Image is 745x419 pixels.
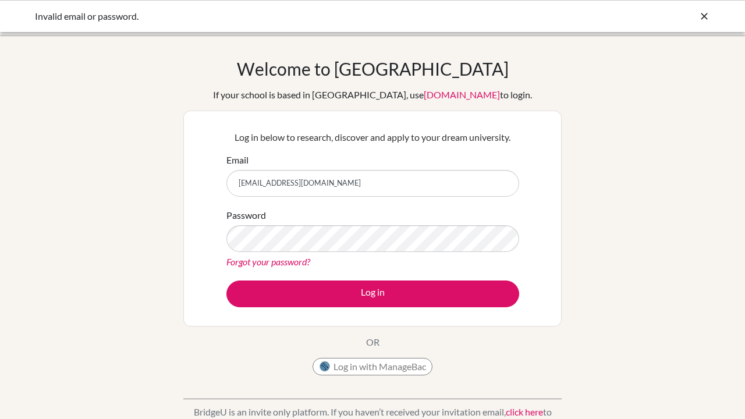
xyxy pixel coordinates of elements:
label: Email [226,153,249,167]
div: Invalid email or password. [35,9,535,23]
button: Log in [226,280,519,307]
div: If your school is based in [GEOGRAPHIC_DATA], use to login. [213,88,532,102]
p: OR [366,335,379,349]
a: [DOMAIN_NAME] [424,89,500,100]
a: click here [506,406,543,417]
button: Log in with ManageBac [313,358,432,375]
a: Forgot your password? [226,256,310,267]
p: Log in below to research, discover and apply to your dream university. [226,130,519,144]
h1: Welcome to [GEOGRAPHIC_DATA] [237,58,509,79]
label: Password [226,208,266,222]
